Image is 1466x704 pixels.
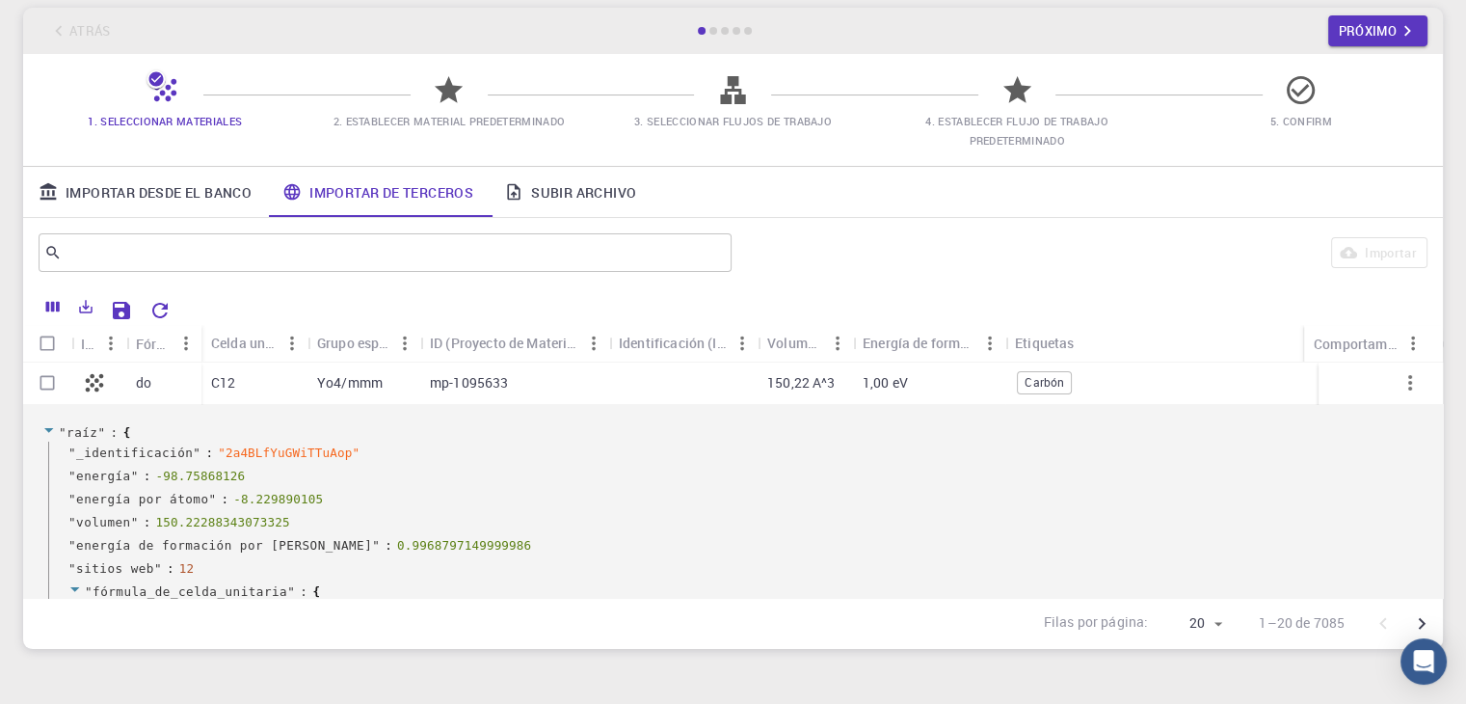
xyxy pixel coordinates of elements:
[76,492,208,506] font: energía por átomo
[925,114,1107,148] font: 4. Establecer flujo de trabajo predeterminado
[767,334,822,352] font: Volumen
[218,446,226,460] font: "
[974,328,1005,359] button: Menú
[1025,374,1064,390] font: Carbón
[430,334,598,352] font: ID (Proyecto de Materiales)
[863,373,908,392] font: 1,00 eV
[619,334,748,352] font: Identificación (ICSD)
[1398,328,1428,359] button: Menú
[853,324,1005,362] div: Energía de formación
[76,515,131,529] font: volumen
[59,425,67,440] font: "
[727,328,758,359] button: Menú
[111,425,119,440] font: :
[71,325,126,363] div: Icono
[76,561,154,576] font: sitios web
[1328,15,1427,46] button: Próximo
[352,446,360,460] font: "
[209,492,217,506] font: "
[66,183,252,202] font: Importar desde el banco
[136,373,151,392] font: do
[67,425,97,440] font: raíz
[300,584,307,599] font: :
[307,324,420,362] div: Grupo espacial
[430,373,509,392] font: mp-1095633
[69,291,102,322] button: Exportar
[201,324,307,362] div: Celda unitaria
[1015,334,1074,352] font: Etiquetas
[126,325,201,363] div: Fórmula
[68,469,76,483] font: "
[372,538,380,553] font: "
[85,584,93,599] font: "
[68,492,76,506] font: "
[287,584,295,599] font: "
[123,425,131,440] font: {
[179,561,194,576] font: 12
[233,492,323,506] font: -8.229890105
[309,183,473,202] font: Importar de terceros
[634,114,832,128] font: 3. Seleccionar flujos de trabajo
[144,515,151,529] font: :
[863,334,995,352] font: Energía de formación
[1314,335,1419,353] font: Comportamiento
[211,334,299,352] font: Celda unitaria
[68,538,76,553] font: "
[95,328,126,359] button: Menú
[317,334,410,352] font: Grupo espacial
[317,324,389,362] div: Spacegroup
[68,561,76,576] font: "
[1259,613,1345,632] font: 1–20 de 7085
[93,584,287,599] font: fórmula_de_celda_unitaria
[193,446,200,460] font: "
[1402,605,1441,643] button: Ir a la página siguiente
[136,335,188,353] font: Fórmula
[156,469,246,483] font: -98.75868126
[277,328,307,359] button: Menú
[144,469,151,483] font: :
[758,324,853,362] div: Volumen
[1044,612,1149,631] font: Filas por página:
[88,114,242,128] font: 1. Seleccionar materiales
[312,584,320,599] font: {
[167,561,174,576] font: :
[1338,22,1397,40] font: Próximo
[68,515,76,529] font: "
[211,373,235,392] font: C12
[1270,114,1332,128] font: 5. Confirm
[531,183,636,202] font: Subir archivo
[1400,638,1447,685] div: Abrir Intercom Messenger
[389,328,420,359] button: Menú
[333,114,566,128] font: 2. Establecer material predeterminado
[578,328,609,359] button: Menú
[1005,324,1404,362] div: Etiquetas
[156,515,290,529] font: 150.22288343073325
[317,373,383,392] font: Yo4/mmm
[420,324,609,362] div: ID (Proyecto de Materiales)
[102,291,141,330] button: Guardar la configuración del explorador
[822,328,853,359] button: Menú
[609,324,758,362] div: Identificación (ICSD)
[154,561,162,576] font: "
[226,446,352,460] font: 2a4BLfYuGWiTTuAop
[76,538,372,553] font: energía de formación por [PERSON_NAME]
[131,469,139,483] font: "
[131,515,139,529] font: "
[76,446,193,460] font: _identificación
[97,425,105,440] font: "
[205,446,213,460] font: :
[1304,325,1428,363] div: Comportamiento
[767,373,836,392] font: 150,22 A^3
[76,469,131,483] font: energía
[141,291,179,330] button: Restablecer la configuración del explorador
[385,538,392,553] font: :
[222,492,229,506] font: :
[171,328,201,359] button: Menú
[68,446,76,460] font: "
[1189,613,1205,632] font: 20
[37,291,69,322] button: Columnas
[397,538,531,553] font: 0.9968797149999986
[39,14,107,31] span: Soporte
